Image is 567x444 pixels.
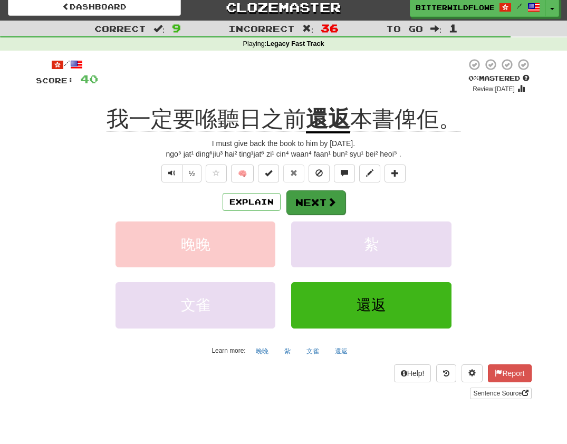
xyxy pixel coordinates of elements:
div: ngo⁵ jat¹ ding⁶jiu³ hai² ting¹jat⁶ zi¹ cin⁴ waan⁴ faan¹ bun² syu¹ bei² heoi⁵ . [36,149,532,159]
div: I must give back the book to him by [DATE]. [36,138,532,149]
button: 文雀 [116,282,275,328]
span: : [302,24,314,33]
button: Report [488,364,531,382]
a: Sentence Source [470,388,531,399]
button: Help! [394,364,431,382]
button: Explain [223,193,281,211]
span: To go [386,23,423,34]
span: 晚晚 [181,236,210,253]
span: 40 [80,72,98,85]
button: Ignore sentence (alt+i) [309,165,330,182]
button: 🧠 [231,165,254,182]
button: 文雀 [301,343,325,359]
div: Text-to-speech controls [159,165,202,182]
strong: Legacy Fast Track [266,40,324,47]
span: Score: [36,76,74,85]
span: 文雀 [181,297,210,313]
span: 紮 [364,236,379,253]
button: 還返 [329,343,353,359]
small: Review: [DATE] [473,85,515,93]
button: 紮 [278,343,296,359]
button: Favorite sentence (alt+f) [206,165,227,182]
button: ½ [182,165,202,182]
u: 還返 [306,107,350,133]
span: 本書俾佢。 [350,107,461,132]
button: 紮 [291,221,451,267]
span: 我一定要喺聽日之前 [107,107,306,132]
span: 1 [449,22,458,34]
button: Set this sentence to 100% Mastered (alt+m) [258,165,279,182]
button: 晚晚 [250,343,274,359]
span: Incorrect [228,23,295,34]
span: 0 % [468,74,479,82]
span: 9 [172,22,181,34]
button: Play sentence audio (ctl+space) [161,165,182,182]
button: Reset to 0% Mastered (alt+r) [283,165,304,182]
button: Discuss sentence (alt+u) [334,165,355,182]
button: Edit sentence (alt+d) [359,165,380,182]
div: / [36,58,98,71]
span: Correct [94,23,146,34]
button: 晚晚 [116,221,275,267]
button: Round history (alt+y) [436,364,456,382]
small: Learn more: [212,347,245,354]
span: : [430,24,442,33]
button: Next [286,190,345,215]
button: 還返 [291,282,451,328]
span: 36 [321,22,339,34]
span: : [153,24,165,33]
button: Add to collection (alt+a) [385,165,406,182]
span: / [517,2,522,9]
span: BitterWildflower6566 [416,3,494,12]
div: Mastered [466,74,532,83]
span: 還返 [357,297,386,313]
